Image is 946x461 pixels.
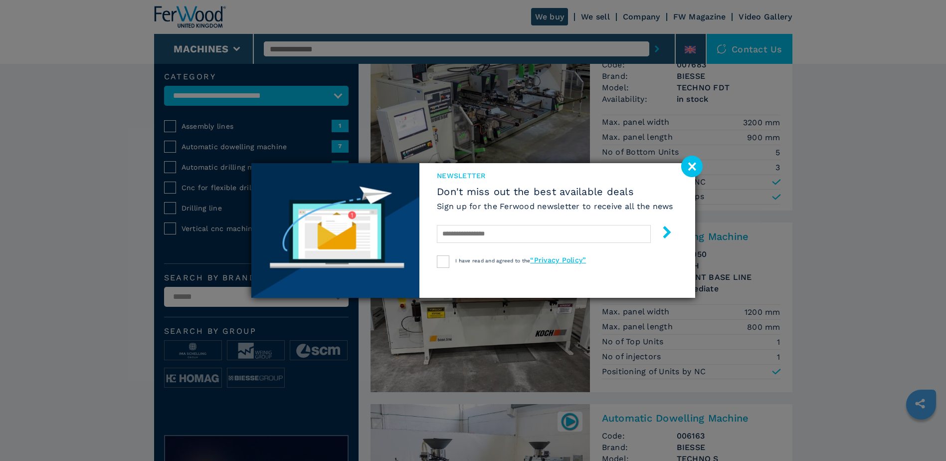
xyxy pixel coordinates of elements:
span: newsletter [437,171,673,181]
h6: Sign up for the Ferwood newsletter to receive all the news [437,201,673,212]
span: I have read and agreed to the [455,258,586,263]
a: “Privacy Policy” [530,256,586,264]
img: Newsletter image [251,163,420,298]
span: Don't miss out the best available deals [437,186,673,198]
button: submit-button [651,222,673,245]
